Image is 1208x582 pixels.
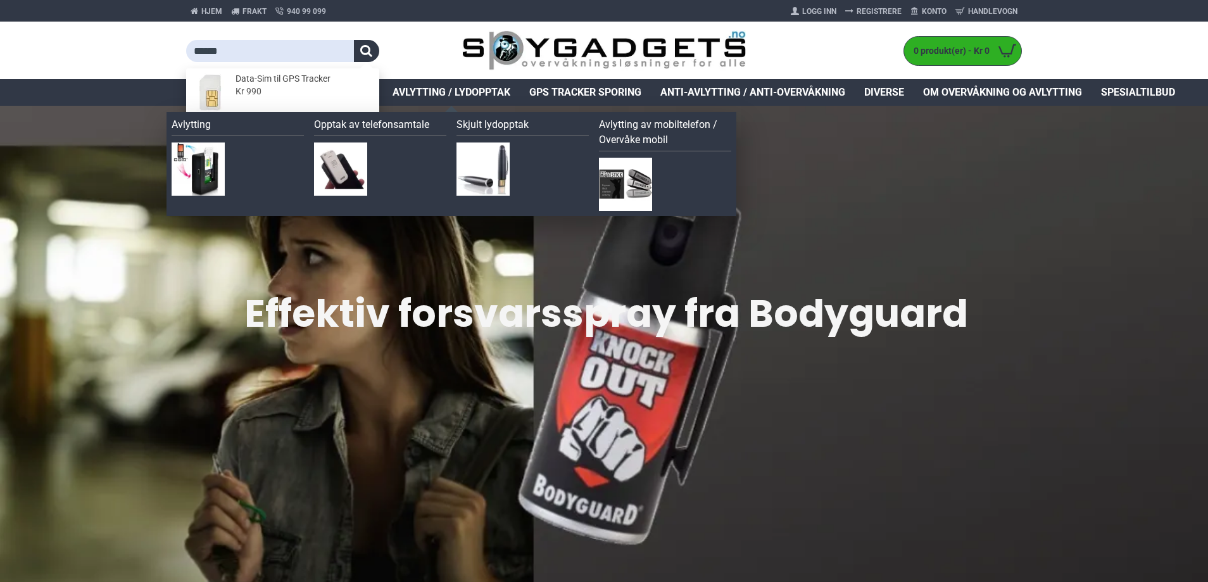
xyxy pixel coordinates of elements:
a: Data-Sim til GPS TrackerKr 990 [186,68,379,117]
a: Avlytting / Lydopptak [383,79,520,106]
span: Kr 990 [236,85,371,98]
a: Avlytting [172,117,304,136]
a: Avlytting av mobiltelefon / Overvåke mobil [599,117,731,151]
a: Handlevogn [951,1,1022,22]
span: Frakt [242,6,267,17]
img: Opptak av telefonsamtale [314,142,367,196]
span: Diverse [864,85,904,100]
div: v 4.0.25 [35,20,62,30]
div: Domain Overview [48,75,113,83]
span: Registrere [857,6,902,17]
a: Registrere [841,1,906,22]
span: 940 99 099 [287,6,326,17]
span: Logg Inn [802,6,836,17]
a: 0 produkt(er) - Kr 0 [904,37,1021,65]
div: Keywords by Traffic [140,75,213,83]
a: Opptak av telefonsamtale [314,117,446,136]
div: Domain: [DOMAIN_NAME] [33,33,139,43]
img: data-sim-kort-til-tracker-60x60.webp [191,73,229,111]
span: Handlevogn [968,6,1017,17]
img: SpyGadgets.no [462,30,746,72]
a: Skjult lydopptak [456,117,589,136]
span: Avlytting / Lydopptak [393,85,510,100]
span: 0 produkt(er) - Kr 0 [904,44,993,58]
img: Skjult lydopptak [456,142,510,196]
img: Avlytting av mobiltelefon / Overvåke mobil [599,158,652,211]
a: Logg Inn [786,1,841,22]
span: Om overvåkning og avlytting [923,85,1082,100]
span: GPS Tracker Sporing [529,85,641,100]
img: logo_orange.svg [20,20,30,30]
span: Data-Sim til GPS Tracker [236,73,371,84]
span: Anti-avlytting / Anti-overvåkning [660,85,845,100]
img: tab_domain_overview_orange.svg [34,73,44,84]
span: Spesialtilbud [1101,85,1175,100]
img: website_grey.svg [20,33,30,43]
a: Konto [906,1,951,22]
span: Konto [922,6,947,17]
a: Diverse [855,79,914,106]
a: Spesialtilbud [1092,79,1185,106]
span: Hjem [201,6,222,17]
a: Om overvåkning og avlytting [914,79,1092,106]
img: tab_keywords_by_traffic_grey.svg [126,73,136,84]
a: GPS Tracker Sporing [520,79,651,106]
img: Avlytting [172,142,225,196]
a: Anti-avlytting / Anti-overvåkning [651,79,855,106]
